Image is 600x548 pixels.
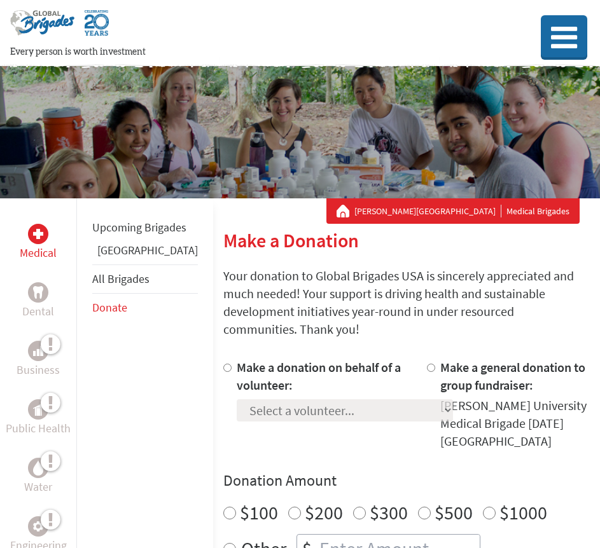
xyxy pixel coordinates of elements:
a: Upcoming Brigades [92,220,186,235]
label: $100 [240,500,278,524]
div: Engineering [28,516,48,537]
img: Global Brigades Logo [10,10,74,46]
li: All Brigades [92,264,198,294]
img: Dental [33,286,43,298]
div: Dental [28,282,48,303]
div: Business [28,341,48,361]
a: [GEOGRAPHIC_DATA] [97,243,198,257]
label: $200 [305,500,343,524]
p: Public Health [6,420,71,437]
img: Water [33,460,43,475]
li: Panama [92,242,198,264]
img: Public Health [33,403,43,416]
p: Water [24,478,52,496]
img: Medical [33,229,43,239]
h4: Donation Amount [223,470,590,491]
label: $1000 [499,500,547,524]
a: Public HealthPublic Health [6,399,71,437]
p: Your donation to Global Brigades USA is sincerely appreciated and much needed! Your support is dr... [223,267,590,338]
p: Medical [20,244,57,262]
img: Business [33,346,43,356]
a: WaterWater [24,458,52,496]
a: All Brigades [92,271,150,286]
div: Medical [28,224,48,244]
div: Water [28,458,48,478]
div: [PERSON_NAME] University Medical Brigade [DATE] [GEOGRAPHIC_DATA] [440,397,590,450]
a: MedicalMedical [20,224,57,262]
a: Donate [92,300,127,315]
li: Donate [92,294,198,322]
li: Upcoming Brigades [92,214,198,242]
div: Medical Brigades [337,205,569,217]
label: Make a general donation to group fundraiser: [440,359,585,393]
a: DentalDental [22,282,54,320]
h2: Make a Donation [223,229,590,252]
label: $300 [370,500,408,524]
label: $500 [435,500,473,524]
p: Business [17,361,60,379]
a: BusinessBusiness [17,341,60,379]
div: Public Health [28,399,48,420]
img: Engineering [33,521,43,531]
img: Global Brigades Celebrating 20 Years [85,10,109,46]
p: Every person is worth investment [10,46,493,58]
label: Make a donation on behalf of a volunteer: [237,359,401,393]
a: [PERSON_NAME][GEOGRAPHIC_DATA] [354,205,501,217]
p: Dental [22,303,54,320]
